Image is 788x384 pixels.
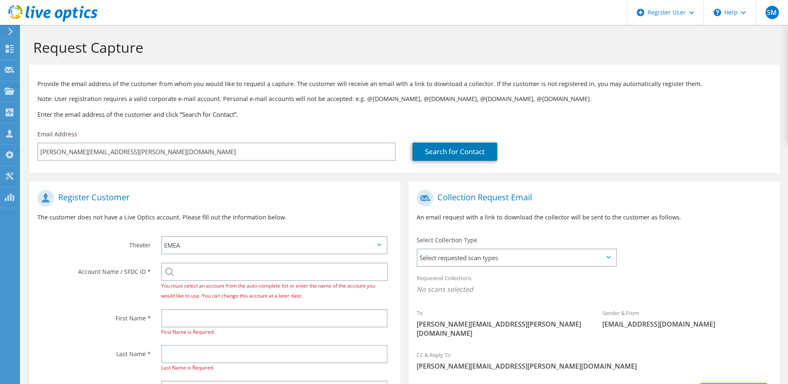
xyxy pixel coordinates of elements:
[37,94,771,103] p: Note: User registration requires a valid corporate e-mail account. Personal e-mail accounts will ...
[594,304,780,333] div: Sender & From
[37,236,151,249] label: Theater
[161,328,215,335] span: First Name is Required.
[417,285,771,294] span: No scans selected
[417,249,615,266] span: Select requested scan types
[412,143,497,161] a: Search for Contact
[714,9,721,16] svg: \n
[37,190,388,207] h1: Register Customer
[161,364,214,371] span: Last Name is Required.
[33,39,771,56] h1: Request Capture
[602,320,771,329] span: [EMAIL_ADDRESS][DOMAIN_NAME]
[37,110,771,119] h3: Enter the email address of the customer and click “Search for Contact”.
[37,79,771,89] p: Provide the email address of the customer from whom you would like to request a capture. The cust...
[417,190,767,207] h1: Collection Request Email
[766,6,779,19] span: SM
[408,346,779,375] div: CC & Reply To
[417,213,771,222] p: An email request with a link to download the collector will be sent to the customer as follows.
[417,236,477,244] label: Select Collection Type
[408,269,779,300] div: Requested Collections
[408,304,594,342] div: To
[161,282,375,299] span: You must select an account from the auto-complete list or enter the name of the account you would...
[37,130,77,138] label: Email Address
[37,309,151,322] label: First Name *
[417,320,586,338] span: [PERSON_NAME][EMAIL_ADDRESS][PERSON_NAME][DOMAIN_NAME]
[417,362,771,371] span: [PERSON_NAME][EMAIL_ADDRESS][PERSON_NAME][DOMAIN_NAME]
[37,345,151,358] label: Last Name *
[37,213,392,222] p: The customer does not have a Live Optics account. Please fill out the information below.
[37,263,151,276] label: Account Name / SFDC ID *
